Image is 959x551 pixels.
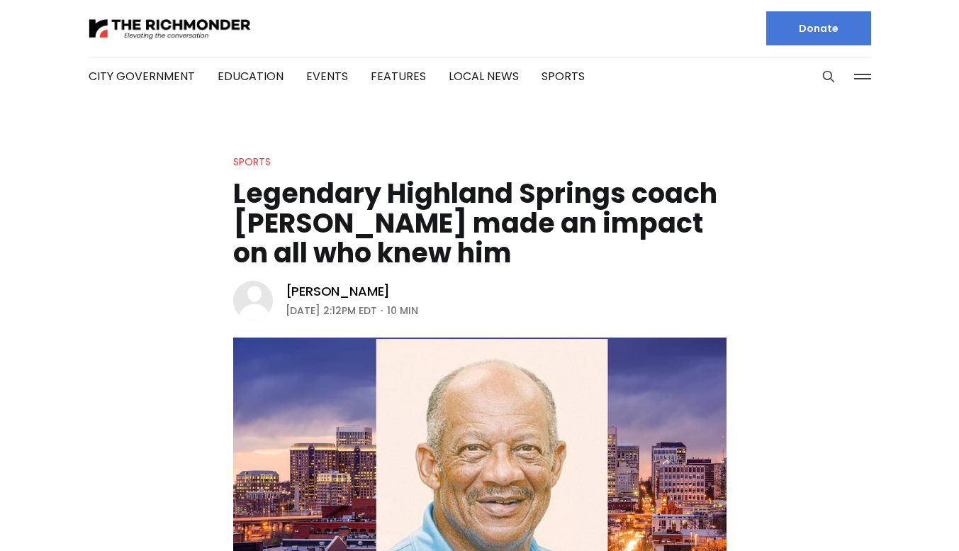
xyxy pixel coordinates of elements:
[286,302,377,319] time: [DATE] 2:12PM EDT
[818,66,839,87] button: Search this site
[449,68,519,84] a: Local News
[387,302,418,319] span: 10 min
[542,68,585,84] a: Sports
[233,155,271,169] a: Sports
[306,68,348,84] a: Events
[371,68,426,84] a: Features
[766,11,871,45] a: Donate
[286,283,391,300] a: [PERSON_NAME]
[233,179,727,268] h1: Legendary Highland Springs coach [PERSON_NAME] made an impact on all who knew him
[89,68,195,84] a: City Government
[89,16,252,41] img: The Richmonder
[218,68,284,84] a: Education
